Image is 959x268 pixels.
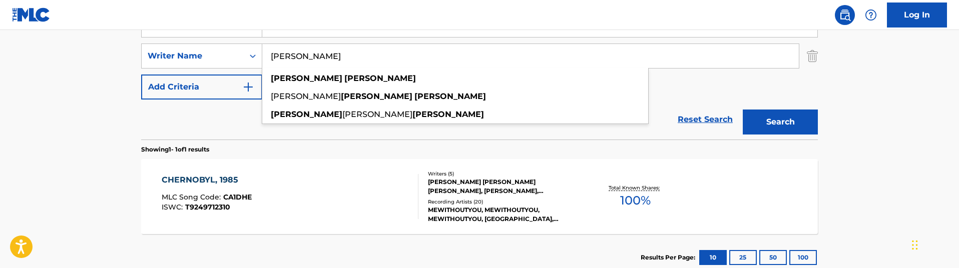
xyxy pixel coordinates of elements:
[887,2,947,27] a: Log In
[148,50,238,62] div: Writer Name
[271,73,342,83] strong: [PERSON_NAME]
[807,43,818,68] img: Delete Criterion
[223,192,252,201] span: CA1DHE
[271,91,341,101] span: [PERSON_NAME]
[342,109,412,119] span: [PERSON_NAME]
[141,159,818,234] a: CHERNOBYL, 1985MLC Song Code:CA1DHEISWC:T9249712310Writers (5)[PERSON_NAME] [PERSON_NAME] [PERSON...
[271,109,342,119] strong: [PERSON_NAME]
[141,145,209,154] p: Showing 1 - 1 of 1 results
[641,253,698,262] p: Results Per Page:
[428,198,579,205] div: Recording Artists ( 20 )
[414,91,486,101] strong: [PERSON_NAME]
[185,202,230,211] span: T9249712310
[673,108,738,130] a: Reset Search
[341,91,412,101] strong: [PERSON_NAME]
[162,174,252,186] div: CHERNOBYL, 1985
[428,205,579,223] div: MEWITHOUTYOU, MEWITHOUTYOU, MEWITHOUTYOU, [GEOGRAPHIC_DATA], MEWITHOUTYOU
[428,170,579,177] div: Writers ( 5 )
[620,191,651,209] span: 100 %
[344,73,416,83] strong: [PERSON_NAME]
[743,109,818,134] button: Search
[759,250,787,265] button: 50
[428,177,579,195] div: [PERSON_NAME] [PERSON_NAME] [PERSON_NAME], [PERSON_NAME], [PERSON_NAME], [PERSON_NAME]
[729,250,757,265] button: 25
[412,109,484,119] strong: [PERSON_NAME]
[141,74,262,99] button: Add Criteria
[609,184,662,191] p: Total Known Shares:
[162,192,223,201] span: MLC Song Code :
[835,5,855,25] a: Public Search
[12,7,51,22] img: MLC Logo
[789,250,817,265] button: 100
[839,9,851,21] img: search
[141,12,818,139] form: Search Form
[865,9,877,21] img: help
[699,250,727,265] button: 10
[912,230,918,260] div: Drag
[242,81,254,93] img: 9d2ae6d4665cec9f34b9.svg
[909,220,959,268] iframe: Chat Widget
[861,5,881,25] div: Help
[162,202,185,211] span: ISWC :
